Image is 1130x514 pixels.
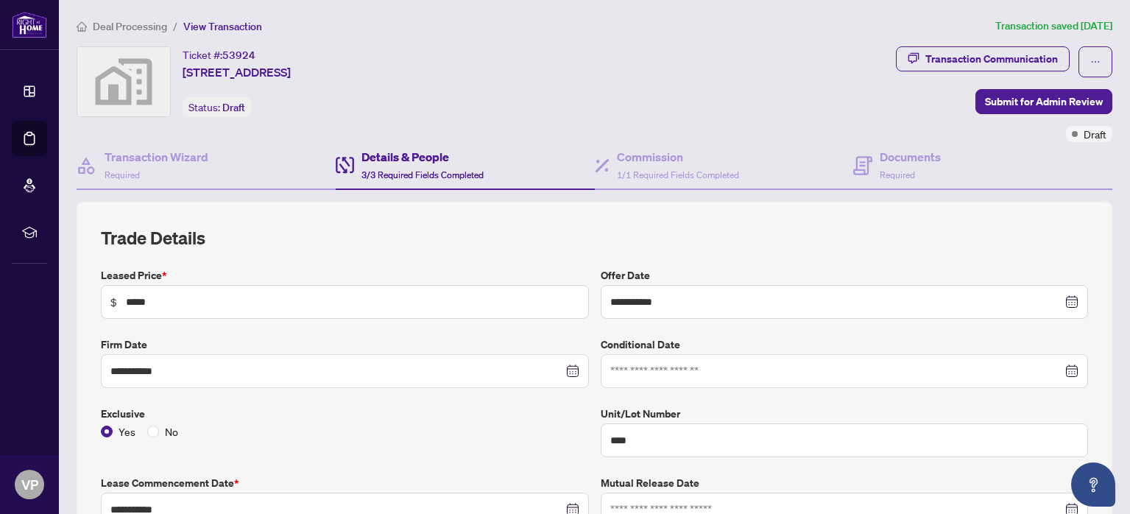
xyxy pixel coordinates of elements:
span: 53924 [222,49,255,62]
span: Deal Processing [93,20,167,33]
span: Required [880,169,915,180]
span: VP [21,474,38,495]
div: Ticket #: [183,46,255,63]
label: Lease Commencement Date [101,475,589,491]
label: Offer Date [601,267,1089,284]
button: Submit for Admin Review [975,89,1112,114]
h4: Details & People [361,148,484,166]
article: Transaction saved [DATE] [995,18,1112,35]
span: Submit for Admin Review [985,90,1103,113]
div: Transaction Communication [925,47,1058,71]
span: Required [105,169,140,180]
span: Draft [1084,126,1106,142]
span: No [159,423,184,440]
span: Yes [113,423,141,440]
div: Status: [183,97,251,117]
span: ellipsis [1090,57,1101,67]
img: svg%3e [77,47,170,116]
button: Open asap [1071,462,1115,507]
li: / [173,18,177,35]
label: Leased Price [101,267,589,284]
label: Exclusive [101,406,589,422]
img: logo [12,11,47,38]
h2: Trade Details [101,226,1088,250]
span: [STREET_ADDRESS] [183,63,291,81]
h4: Documents [880,148,941,166]
span: 3/3 Required Fields Completed [361,169,484,180]
label: Unit/Lot Number [601,406,1089,422]
h4: Commission [617,148,739,166]
span: home [77,21,87,32]
span: $ [110,294,117,310]
h4: Transaction Wizard [105,148,208,166]
label: Conditional Date [601,337,1089,353]
span: View Transaction [183,20,262,33]
span: 1/1 Required Fields Completed [617,169,739,180]
button: Transaction Communication [896,46,1070,71]
label: Mutual Release Date [601,475,1089,491]
span: Draft [222,101,245,114]
label: Firm Date [101,337,589,353]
